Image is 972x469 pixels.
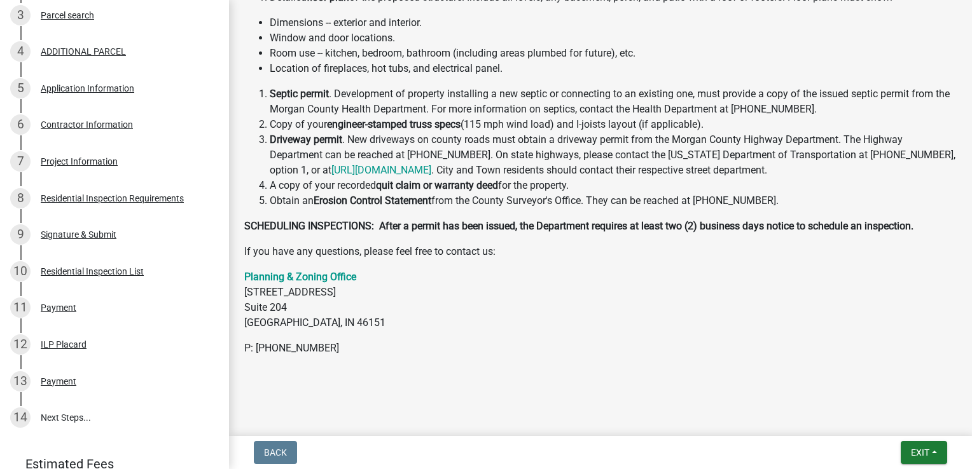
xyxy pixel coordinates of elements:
div: 3 [10,5,31,25]
strong: engineer-stamped truss specs [327,118,461,130]
a: Planning & Zoning Office [244,271,356,283]
strong: Septic permit [270,88,329,100]
strong: SCHEDULING INSPECTIONS: After a permit has been issued, the Department requires at least two (2) ... [244,220,913,232]
strong: Erosion Control Statement [314,194,431,207]
li: . New driveways on county roads must obtain a driveway permit from the Morgan County Highway Depa... [270,132,957,178]
a: [URL][DOMAIN_NAME] [331,164,431,176]
div: 12 [10,334,31,355]
strong: quit claim or warranty deed [376,179,498,191]
button: Back [254,441,297,464]
li: . Development of property installing a new septic or connecting to an existing one, must provide ... [270,86,957,117]
p: P: [PHONE_NUMBER] [244,341,957,356]
div: 8 [10,188,31,208]
span: Back [264,447,287,458]
strong: Driveway permit [270,133,342,146]
li: Obtain an from the County Surveyor's Office. They can be reached at [PHONE_NUMBER]. [270,193,957,208]
div: 6 [10,114,31,135]
div: Signature & Submit [41,230,116,239]
div: Payment [41,303,76,312]
div: Application Information [41,84,134,93]
li: Dimensions -- exterior and interior. [270,15,957,31]
li: A copy of your recorded for the property. [270,178,957,193]
div: 13 [10,371,31,391]
div: Parcel search [41,11,94,20]
div: 9 [10,224,31,245]
div: 5 [10,78,31,99]
div: ILP Placard [41,340,87,349]
div: 7 [10,151,31,172]
div: Project Information [41,157,118,166]
div: Residential Inspection List [41,267,144,276]
p: If you have any questions, please feel free to contact us: [244,244,957,259]
div: 4 [10,41,31,62]
div: ADDITIONAL PARCEL [41,47,126,56]
div: 14 [10,407,31,428]
div: Payment [41,377,76,386]
li: Copy of your (115 mph wind load) and I-joists layout (if applicable). [270,117,957,132]
li: Room use -- kitchen, bedroom, bathroom (including areas plumbed for future), etc. [270,46,957,61]
p: [STREET_ADDRESS] Suite 204 [GEOGRAPHIC_DATA], IN 46151 [244,269,957,330]
li: Window and door locations. [270,31,957,46]
span: Exit [911,447,929,458]
div: Contractor Information [41,120,133,129]
div: 10 [10,261,31,282]
div: 11 [10,297,31,318]
button: Exit [901,441,947,464]
li: Location of fireplaces, hot tubs, and electrical panel. [270,61,957,76]
div: Residential Inspection Requirements [41,194,184,203]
